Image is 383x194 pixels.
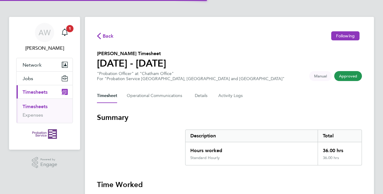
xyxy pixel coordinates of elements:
[318,142,362,155] div: 36.00 hrs
[23,62,42,68] span: Network
[334,71,362,81] span: This timesheet has been approved.
[103,33,114,40] span: Back
[97,71,285,81] div: "Probation Officer" at "Chatham Office"
[336,33,355,39] span: Following
[32,129,57,139] img: probationservice-logo-retina.png
[97,180,362,189] h3: Time Worked
[97,50,166,57] h2: [PERSON_NAME] Timesheet
[16,129,73,139] a: Go to home page
[32,157,58,168] a: Powered byEngage
[309,71,332,81] span: This timesheet was manually created.
[16,23,73,52] a: AW[PERSON_NAME]
[318,155,362,165] div: 36.00 hrs
[16,45,73,52] span: Andrew Wood
[318,130,362,142] div: Total
[127,89,185,103] button: Operational Communications
[218,89,244,103] button: Activity Logs
[59,23,71,42] a: 1
[185,130,362,165] div: Summary
[97,32,114,39] button: Back
[9,17,80,150] nav: Main navigation
[97,113,362,122] h3: Summary
[190,155,220,160] div: Standard Hourly
[23,76,33,81] span: Jobs
[17,99,73,123] div: Timesheets
[97,57,166,69] h1: [DATE] - [DATE]
[97,89,117,103] button: Timesheet
[185,130,318,142] div: Description
[23,89,48,95] span: Timesheets
[331,31,360,40] button: Following
[23,112,43,118] a: Expenses
[23,104,48,109] a: Timesheets
[40,162,57,167] span: Engage
[185,142,318,155] div: Hours worked
[17,85,73,99] button: Timesheets
[66,25,73,32] span: 1
[39,29,51,36] span: AW
[17,58,73,71] button: Network
[17,72,73,85] button: Jobs
[40,157,57,162] span: Powered by
[97,76,285,81] div: For "Probation Service [GEOGRAPHIC_DATA], [GEOGRAPHIC_DATA] and [GEOGRAPHIC_DATA]"
[195,89,209,103] button: Details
